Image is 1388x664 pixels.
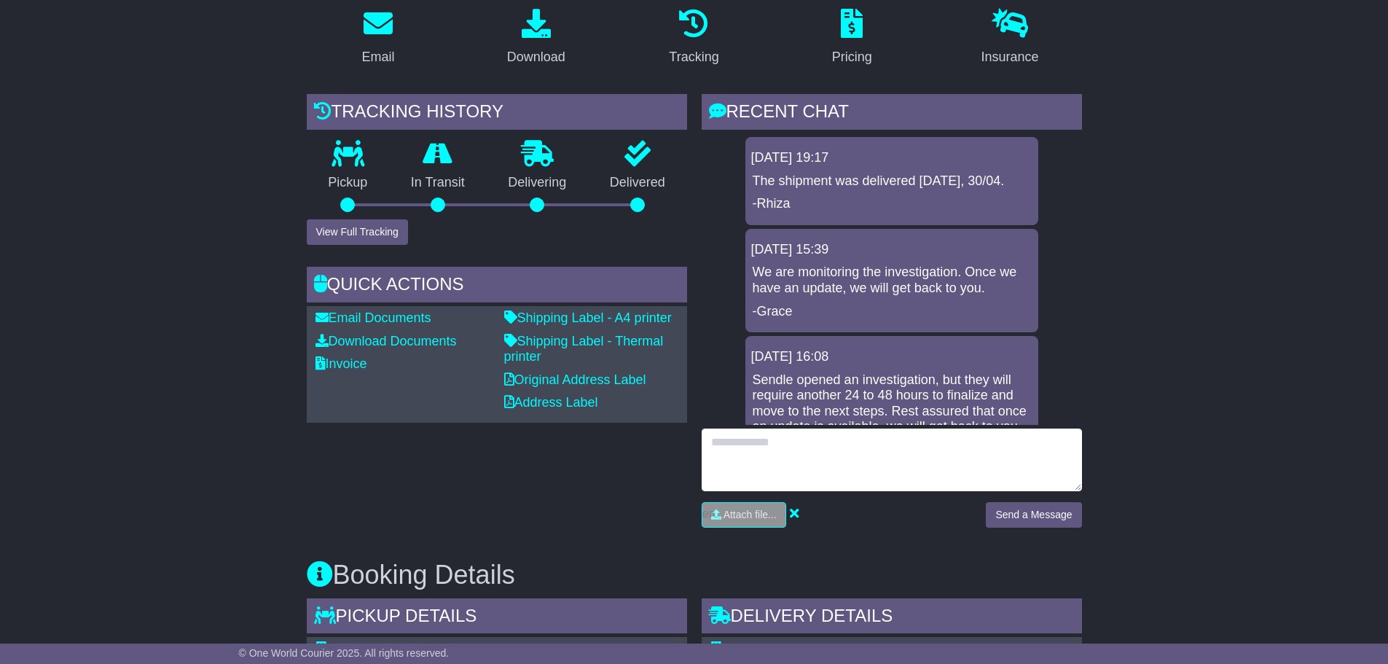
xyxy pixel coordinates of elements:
[504,334,664,364] a: Shipping Label - Thermal printer
[307,94,687,133] div: Tracking history
[702,598,1082,638] div: Delivery Details
[315,334,457,348] a: Download Documents
[239,647,450,659] span: © One World Courier 2025. All rights reserved.
[389,175,487,191] p: In Transit
[972,4,1048,72] a: Insurance
[307,598,687,638] div: Pickup Details
[753,265,1031,296] p: We are monitoring the investigation. Once we have an update, we will get back to you.
[659,4,728,72] a: Tracking
[753,173,1031,190] p: The shipment was delivered [DATE], 30/04.
[315,310,431,325] a: Email Documents
[669,47,718,67] div: Tracking
[753,372,1031,451] p: Sendle opened an investigation, but they will require another 24 to 48 hours to finalize and move...
[504,395,598,410] a: Address Label
[753,304,1031,320] p: -Grace
[307,219,408,245] button: View Full Tracking
[307,561,1082,590] h3: Booking Details
[751,349,1032,365] div: [DATE] 16:08
[307,175,390,191] p: Pickup
[352,4,404,72] a: Email
[487,175,589,191] p: Delivering
[832,47,872,67] div: Pricing
[315,356,367,371] a: Invoice
[731,641,839,656] span: [PERSON_NAME]
[504,372,646,387] a: Original Address Label
[981,47,1039,67] div: Insurance
[986,502,1081,528] button: Send a Message
[507,47,565,67] div: Download
[336,641,470,656] span: AFER Logistics Pty Ltd
[504,310,672,325] a: Shipping Label - A4 printer
[753,196,1031,212] p: -Rhiza
[307,267,687,306] div: Quick Actions
[498,4,575,72] a: Download
[588,175,687,191] p: Delivered
[361,47,394,67] div: Email
[823,4,882,72] a: Pricing
[702,94,1082,133] div: RECENT CHAT
[751,150,1032,166] div: [DATE] 19:17
[751,242,1032,258] div: [DATE] 15:39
